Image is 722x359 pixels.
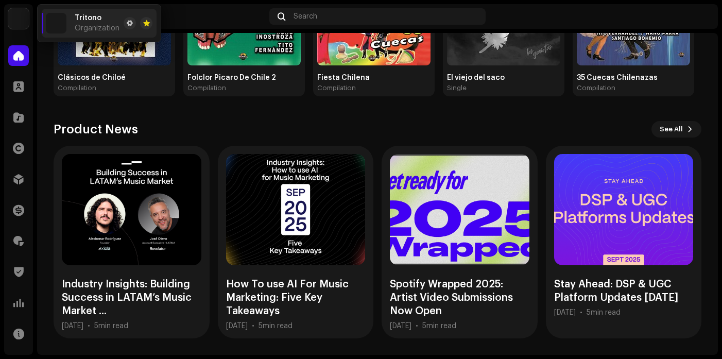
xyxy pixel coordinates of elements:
span: min read [591,309,621,316]
div: Compilation [58,84,96,92]
div: Spotify Wrapped 2025: Artist Video Submissions Now Open [390,278,529,318]
div: How To use AI For Music Marketing: Five Key Takeaways [226,278,366,318]
span: min read [426,322,456,330]
div: • [88,322,90,330]
div: 5 [94,322,128,330]
div: Folclor Picaro De Chile 2 [187,74,301,82]
div: Fiesta Chilena [317,74,431,82]
div: El viejo del saco [447,74,560,82]
span: Search [294,12,317,21]
div: Industry Insights: Building Success in LATAM’s Music Market ... [62,278,201,318]
img: 78f3867b-a9d0-4b96-9959-d5e4a689f6cf [46,13,66,33]
div: Compilation [577,84,615,92]
div: [DATE] [390,322,411,330]
span: min read [263,322,293,330]
div: 35 Cuecas Chilenazas [577,74,690,82]
div: Single [447,84,467,92]
div: 5 [587,309,621,317]
div: [DATE] [62,322,83,330]
div: 5 [422,322,456,330]
button: See All [651,121,701,138]
img: 78f3867b-a9d0-4b96-9959-d5e4a689f6cf [8,8,29,29]
h3: Product News [54,121,138,138]
div: [DATE] [226,322,248,330]
span: See All [660,119,683,140]
span: min read [98,322,128,330]
span: Tritono [75,14,101,22]
div: Clásicos de Chiloé [58,74,171,82]
div: Stay Ahead: DSP & UGC Platform Updates [DATE] [554,278,694,304]
div: • [252,322,254,330]
div: Compilation [187,84,226,92]
div: • [580,309,582,317]
div: Compilation [317,84,356,92]
div: 5 [259,322,293,330]
div: • [416,322,418,330]
span: Organization [75,24,119,32]
img: c904f273-36fb-4b92-97b0-1c77b616e906 [689,8,706,25]
div: [DATE] [554,309,576,317]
